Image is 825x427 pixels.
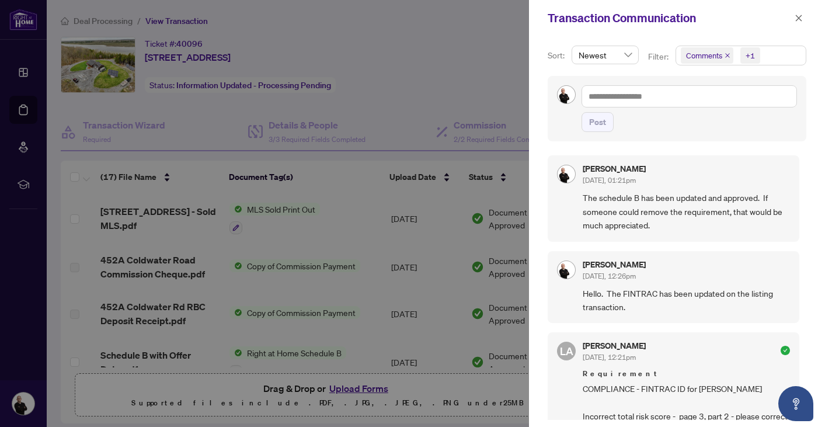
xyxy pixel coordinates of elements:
[795,14,803,22] span: close
[725,53,730,58] span: close
[558,86,575,103] img: Profile Icon
[583,261,646,269] h5: [PERSON_NAME]
[583,342,646,350] h5: [PERSON_NAME]
[548,49,567,62] p: Sort:
[583,176,636,185] span: [DATE], 01:21pm
[778,386,813,421] button: Open asap
[686,50,722,61] span: Comments
[583,353,636,362] span: [DATE], 12:21pm
[579,46,632,64] span: Newest
[582,112,614,132] button: Post
[558,261,575,279] img: Profile Icon
[560,343,573,359] span: LA
[583,165,646,173] h5: [PERSON_NAME]
[781,346,790,355] span: check-circle
[548,9,791,27] div: Transaction Communication
[558,165,575,183] img: Profile Icon
[746,50,755,61] div: +1
[583,191,790,232] span: The schedule B has been updated and approved. If someone could remove the requirement, that would...
[583,272,636,280] span: [DATE], 12:26pm
[583,287,790,314] span: Hello. The FINTRAC has been updated on the listing transaction.
[681,47,733,64] span: Comments
[583,368,790,380] span: Requirement
[648,50,670,63] p: Filter:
